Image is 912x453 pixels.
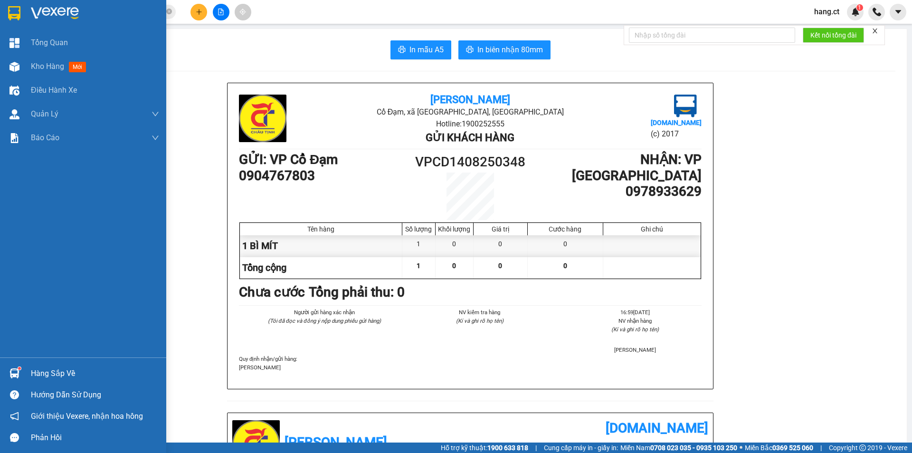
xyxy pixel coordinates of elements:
[405,225,433,233] div: Số lượng
[569,346,702,354] li: [PERSON_NAME]
[563,262,567,270] span: 0
[572,152,702,183] b: NHẬN : VP [GEOGRAPHIC_DATA]
[285,434,387,450] b: [PERSON_NAME]
[10,390,19,399] span: question-circle
[31,366,159,381] div: Hàng sắp về
[18,367,21,370] sup: 1
[476,225,525,233] div: Giá trị
[452,262,456,270] span: 0
[190,4,207,20] button: plus
[650,444,737,452] strong: 0708 023 035 - 0935 103 250
[856,4,863,11] sup: 1
[740,446,742,450] span: ⚪️
[810,30,856,40] span: Kết nối tổng đài
[31,84,77,96] span: Điều hành xe
[803,28,864,43] button: Kết nối tổng đài
[31,62,64,71] span: Kho hàng
[872,28,878,34] span: close
[611,326,659,333] i: (Kí và ghi rõ họ tên)
[606,225,698,233] div: Ghi chú
[436,235,474,257] div: 0
[9,133,19,143] img: solution-icon
[873,8,881,16] img: phone-icon
[474,235,528,257] div: 0
[309,284,405,300] b: Tổng phải thu: 0
[402,235,436,257] div: 1
[316,106,624,118] li: Cổ Đạm, xã [GEOGRAPHIC_DATA], [GEOGRAPHIC_DATA]
[458,40,551,59] button: printerIn biên nhận 80mm
[417,262,420,270] span: 1
[456,318,503,324] i: (Kí và ghi rõ họ tên)
[31,410,143,422] span: Giới thiệu Vexere, nhận hoa hồng
[218,9,224,15] span: file-add
[9,109,19,119] img: warehouse-icon
[430,94,510,106] b: [PERSON_NAME]
[426,132,514,144] b: Gửi khách hàng
[239,284,305,300] b: Chưa cước
[31,108,58,120] span: Quản Lý
[9,368,19,378] img: warehouse-icon
[398,46,406,55] span: printer
[239,9,246,15] span: aim
[620,443,737,453] span: Miền Nam
[213,4,229,20] button: file-add
[498,262,502,270] span: 0
[31,37,68,48] span: Tổng Quan
[268,318,381,324] i: (Tôi đã đọc và đồng ý nộp dung phiếu gửi hàng)
[651,119,702,126] b: [DOMAIN_NAME]
[152,134,159,142] span: down
[858,4,861,11] span: 1
[859,444,866,451] span: copyright
[674,95,697,117] img: logo.jpg
[152,110,159,118] span: down
[9,38,19,48] img: dashboard-icon
[851,8,860,16] img: icon-new-feature
[477,44,543,56] span: In biên nhận 80mm
[8,6,20,20] img: logo-vxr
[10,412,19,421] span: notification
[535,443,537,453] span: |
[413,308,546,317] li: NV kiểm tra hàng
[530,225,600,233] div: Cước hàng
[772,444,813,452] strong: 0369 525 060
[528,183,702,200] h1: 0978933629
[629,28,795,43] input: Nhập số tổng đài
[166,9,172,14] span: close-circle
[235,4,251,20] button: aim
[745,443,813,453] span: Miền Bắc
[807,6,847,18] span: hang.ct
[239,95,286,142] img: logo.jpg
[258,308,390,317] li: Người gửi hàng xác nhận
[569,308,702,317] li: 16:59[DATE]
[544,443,618,453] span: Cung cấp máy in - giấy in:
[651,128,702,140] li: (c) 2017
[9,62,19,72] img: warehouse-icon
[316,118,624,130] li: Hotline: 1900252555
[239,355,702,372] div: Quy định nhận/gửi hàng :
[239,168,412,184] h1: 0904767803
[31,132,59,144] span: Báo cáo
[239,363,702,372] p: [PERSON_NAME]
[196,9,202,15] span: plus
[412,152,528,173] h1: VPCD1408250348
[409,44,444,56] span: In mẫu A5
[894,8,902,16] span: caret-down
[466,46,474,55] span: printer
[31,431,159,445] div: Phản hồi
[242,262,286,273] span: Tổng cộng
[69,62,86,72] span: mới
[890,4,906,20] button: caret-down
[242,225,399,233] div: Tên hàng
[487,444,528,452] strong: 1900 633 818
[9,86,19,96] img: warehouse-icon
[10,433,19,442] span: message
[240,235,402,257] div: 1 BÌ MÍT
[820,443,822,453] span: |
[528,235,603,257] div: 0
[239,152,338,167] b: GỬI : VP Cổ Đạm
[606,420,708,436] b: [DOMAIN_NAME]
[569,317,702,325] li: NV nhận hàng
[441,443,528,453] span: Hỗ trợ kỹ thuật:
[166,8,172,17] span: close-circle
[438,225,471,233] div: Khối lượng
